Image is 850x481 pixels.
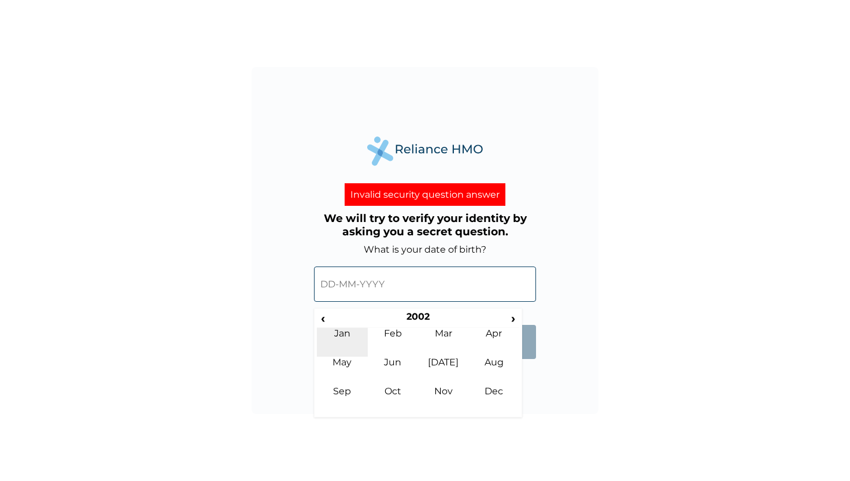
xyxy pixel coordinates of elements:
[329,311,507,327] th: 2002
[317,386,368,415] td: Sep
[469,328,520,357] td: Apr
[314,267,536,302] input: DD-MM-YYYY
[314,212,536,238] h3: We will try to verify your identity by asking you a secret question.
[418,386,469,415] td: Nov
[367,136,483,166] img: Reliance Health's Logo
[507,311,520,325] span: ›
[364,244,486,255] label: What is your date of birth?
[345,183,505,206] div: Invalid security question answer
[469,357,520,386] td: Aug
[368,357,419,386] td: Jun
[317,311,329,325] span: ‹
[418,357,469,386] td: [DATE]
[317,357,368,386] td: May
[469,386,520,415] td: Dec
[368,328,419,357] td: Feb
[418,328,469,357] td: Mar
[368,386,419,415] td: Oct
[317,328,368,357] td: Jan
